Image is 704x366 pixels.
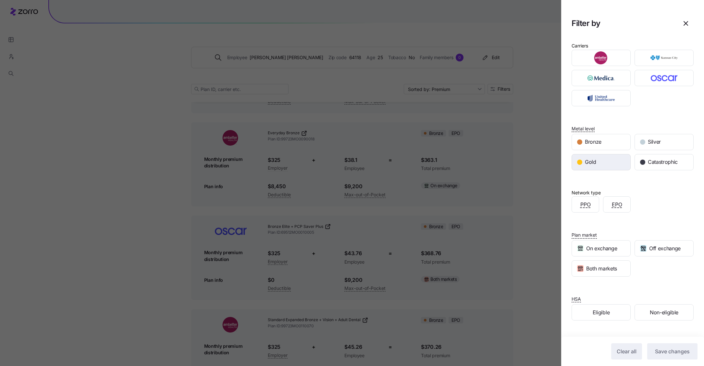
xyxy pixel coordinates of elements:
span: Gold [585,158,596,166]
button: Clear all [611,343,642,359]
span: Both markets [586,265,617,273]
button: Save changes [647,343,698,359]
span: Eligible [593,308,610,317]
div: Network type [572,189,601,196]
img: BlueCross BlueShield of Kansas City [640,51,688,64]
div: Carriers [572,42,588,49]
h1: Filter by [572,18,673,28]
span: Clear all [617,347,636,355]
span: EPO [612,201,622,209]
img: Oscar [640,72,688,85]
span: Save changes [655,347,690,355]
span: Silver [648,138,661,146]
span: On exchange [586,244,617,253]
span: Metal level [572,125,595,132]
span: PPO [580,201,591,209]
span: Non-eligible [650,308,678,317]
span: Bronze [585,138,601,146]
span: Plan market [572,232,597,238]
span: HSA [572,296,581,302]
span: Catastrophic [648,158,678,166]
span: Off exchange [649,244,681,253]
img: Medica [577,72,625,85]
img: UnitedHealthcare [577,92,625,105]
img: Ambetter [577,51,625,64]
